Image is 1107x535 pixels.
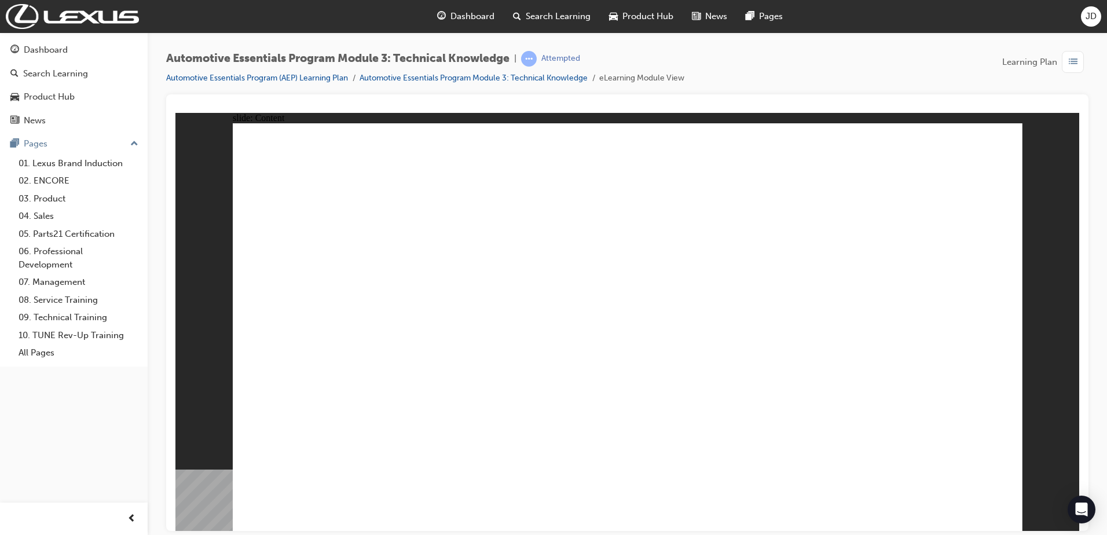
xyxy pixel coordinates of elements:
span: Dashboard [450,10,494,23]
span: | [514,52,516,65]
a: 06. Professional Development [14,243,143,273]
a: Dashboard [5,39,143,61]
button: DashboardSearch LearningProduct HubNews [5,37,143,133]
a: guage-iconDashboard [428,5,504,28]
a: news-iconNews [683,5,736,28]
div: Search Learning [23,67,88,80]
a: Automotive Essentials Program (AEP) Learning Plan [166,73,348,83]
span: news-icon [10,116,19,126]
a: Search Learning [5,63,143,85]
a: 01. Lexus Brand Induction [14,155,143,173]
div: Attempted [541,53,580,64]
a: 08. Service Training [14,291,143,309]
span: JD [1086,10,1097,23]
span: news-icon [692,9,701,24]
span: Pages [759,10,783,23]
span: car-icon [10,92,19,102]
a: search-iconSearch Learning [504,5,600,28]
span: Automotive Essentials Program Module 3: Technical Knowledge [166,52,509,65]
span: guage-icon [10,45,19,56]
span: up-icon [130,137,138,152]
li: eLearning Module View [599,72,684,85]
span: Learning Plan [1002,56,1057,69]
img: Trak [6,4,139,29]
a: All Pages [14,344,143,362]
div: News [24,114,46,127]
span: search-icon [10,69,19,79]
span: prev-icon [127,512,136,526]
a: 03. Product [14,190,143,208]
div: Open Intercom Messenger [1068,496,1095,523]
div: Dashboard [24,43,68,57]
button: Pages [5,133,143,155]
a: 10. TUNE Rev-Up Training [14,327,143,345]
a: 04. Sales [14,207,143,225]
a: 07. Management [14,273,143,291]
a: pages-iconPages [736,5,792,28]
span: Product Hub [622,10,673,23]
button: JD [1081,6,1101,27]
a: Automotive Essentials Program Module 3: Technical Knowledge [360,73,588,83]
span: car-icon [609,9,618,24]
span: guage-icon [437,9,446,24]
span: search-icon [513,9,521,24]
div: Pages [24,137,47,151]
a: News [5,110,143,131]
a: Product Hub [5,86,143,108]
a: car-iconProduct Hub [600,5,683,28]
a: 09. Technical Training [14,309,143,327]
a: 02. ENCORE [14,172,143,190]
span: Search Learning [526,10,591,23]
span: learningRecordVerb_ATTEMPT-icon [521,51,537,67]
a: 05. Parts21 Certification [14,225,143,243]
button: Learning Plan [1002,51,1088,73]
span: News [705,10,727,23]
div: Product Hub [24,90,75,104]
span: pages-icon [746,9,754,24]
span: list-icon [1069,55,1077,69]
span: pages-icon [10,139,19,149]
